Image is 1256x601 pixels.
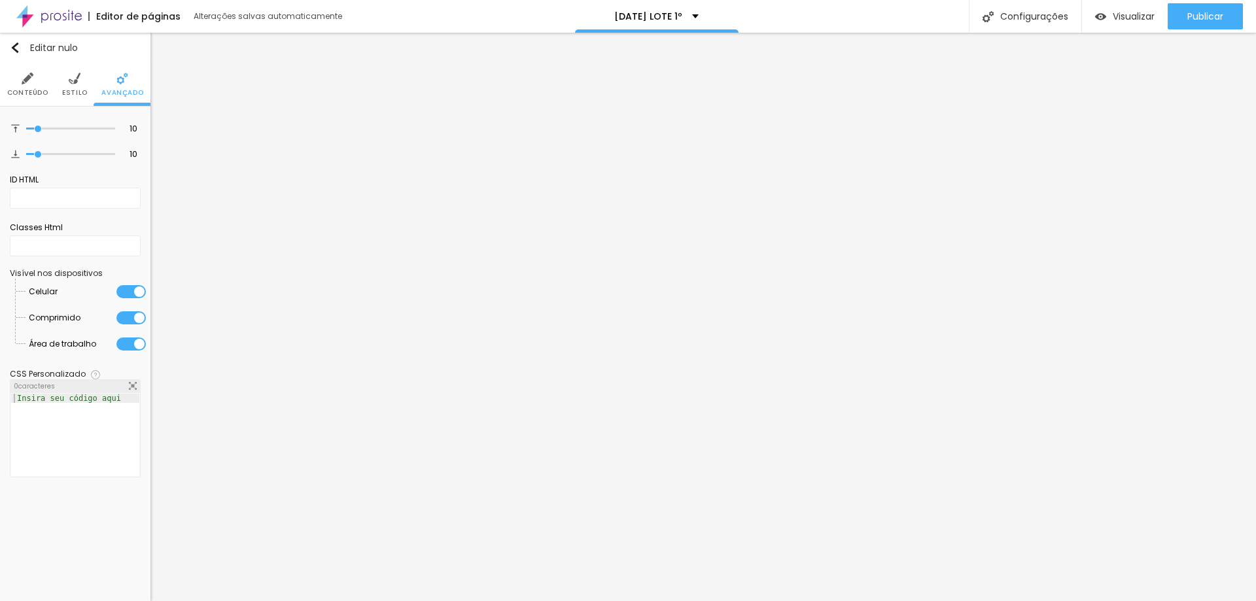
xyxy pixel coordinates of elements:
font: ID HTML [10,174,39,185]
img: Ícone [10,43,20,53]
font: 0 [14,381,18,391]
font: Comprimido [29,312,80,323]
img: Ícone [11,150,20,158]
font: Alterações salvas automaticamente [194,10,342,22]
img: Ícone [11,124,20,133]
font: Celular [29,286,58,297]
font: Editar nulo [30,41,78,54]
font: Insira seu código aqui [17,394,121,403]
font: Estilo [62,88,88,97]
img: Ícone [129,382,137,390]
font: [DATE] LOTE 1º [614,10,682,23]
img: view-1.svg [1095,11,1106,22]
font: CSS Personalizado [10,368,86,379]
font: Avançado [101,88,143,97]
font: Publicar [1187,10,1223,23]
img: Ícone [983,11,994,22]
font: Editor de páginas [96,10,181,23]
font: Visualizar [1113,10,1155,23]
font: Visível nos dispositivos [10,267,103,279]
font: Área de trabalho [29,338,96,349]
iframe: Editor [150,33,1256,601]
img: Ícone [69,73,80,84]
font: Conteúdo [7,88,48,97]
img: Ícone [91,370,100,379]
font: Configurações [1000,10,1068,23]
font: caracteres [18,381,55,391]
img: Ícone [116,73,128,84]
img: Ícone [22,73,33,84]
button: Publicar [1168,3,1243,29]
font: Classes Html [10,222,63,233]
button: Visualizar [1082,3,1168,29]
